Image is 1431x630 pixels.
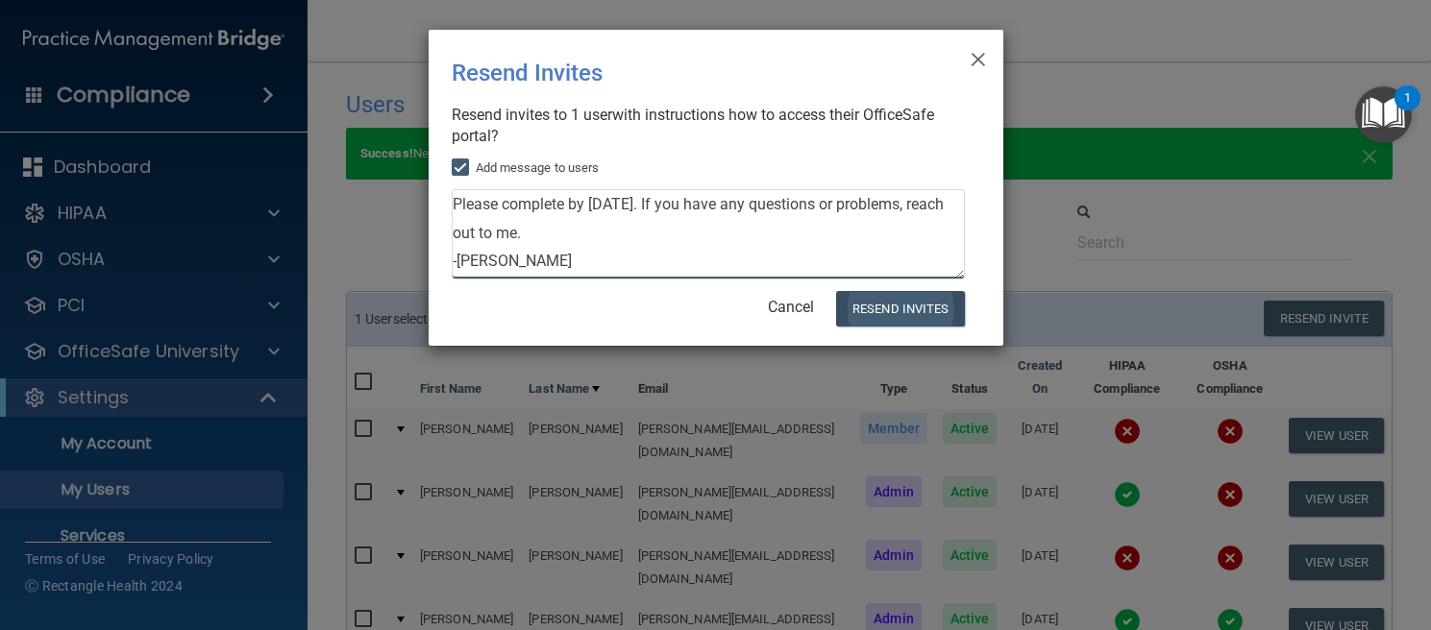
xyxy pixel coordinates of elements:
input: Add message to users [452,160,474,176]
button: Resend Invites [836,291,964,327]
div: Resend invites to 1 user with instructions how to access their OfficeSafe portal? [452,105,965,147]
div: 1 [1404,98,1411,123]
a: Cancel [768,298,814,316]
span: × [970,37,987,76]
label: Add message to users [452,157,600,180]
div: Resend Invites [452,45,901,101]
button: Open Resource Center, 1 new notification [1355,86,1412,143]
